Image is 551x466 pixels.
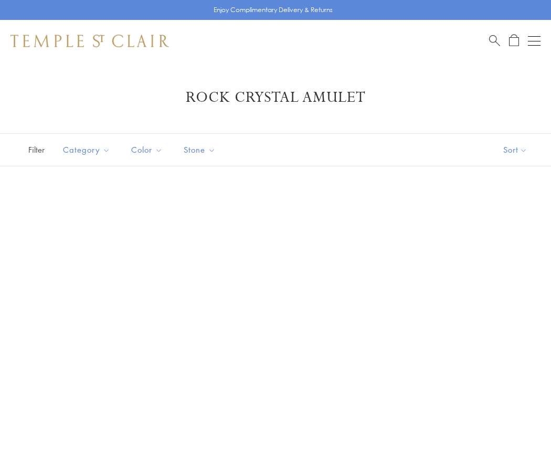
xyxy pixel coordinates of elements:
[489,34,500,47] a: Search
[26,88,525,107] h1: Rock Crystal Amulet
[58,143,118,156] span: Category
[176,138,224,162] button: Stone
[10,35,169,47] img: Temple St. Clair
[528,35,541,47] button: Open navigation
[126,143,171,156] span: Color
[178,143,224,156] span: Stone
[123,138,171,162] button: Color
[214,5,333,15] p: Enjoy Complimentary Delivery & Returns
[480,134,551,166] button: Show sort by
[509,34,519,47] a: Open Shopping Bag
[55,138,118,162] button: Category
